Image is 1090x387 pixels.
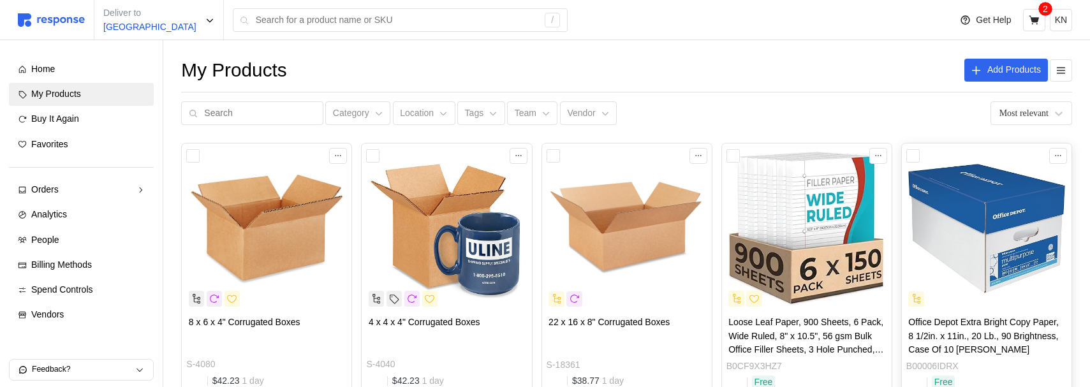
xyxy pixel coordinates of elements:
img: 71IurvPqV9L.__AC_SX300_SY300_QL70_FMwebp_.jpg [728,150,885,307]
p: Tags [465,106,484,120]
button: Vendor [560,101,617,126]
span: Favorites [31,139,68,149]
a: Spend Controls [9,279,154,302]
p: Team [515,106,536,120]
p: S-4040 [366,358,395,372]
input: Search for a product name or SKU [256,9,538,32]
p: Feedback? [32,364,135,376]
div: Most relevant [999,106,1049,120]
div: / [545,13,560,28]
span: Buy It Again [31,113,79,124]
a: My Products [9,83,154,106]
p: KN [1055,13,1067,27]
a: People [9,229,154,252]
span: Vendors [31,309,64,319]
span: Office Depot Extra Bright Copy Paper, 8 1/2in. x 11in., 20 Lb., 90 Brightness, Case Of 10 [PERSON... [908,317,1059,354]
input: Search [204,102,316,125]
span: Spend Controls [31,284,93,295]
span: Billing Methods [31,259,92,270]
a: Favorites [9,133,154,156]
button: Feedback? [10,360,153,380]
p: Deliver to [103,6,196,20]
a: Home [9,58,154,81]
span: 22 x 16 x 8" Corrugated Boxes [549,317,670,327]
span: People [31,235,59,245]
button: Team [507,101,557,126]
img: svg%3e [18,13,85,27]
span: 1 day [240,376,264,386]
span: 1 day [600,376,624,386]
img: S-4080 [189,150,345,307]
div: Orders [31,183,131,197]
button: Add Products [964,59,1048,82]
button: Category [325,101,390,126]
button: KN [1050,9,1072,31]
span: 1 day [420,376,444,386]
a: Billing Methods [9,254,154,277]
img: 61VbZitEVcL._AC_SX466_.jpg [908,150,1064,307]
span: 4 x 4 x 4" Corrugated Boxes [369,317,480,327]
p: B00006IDRX [906,360,959,374]
span: Analytics [31,209,67,219]
img: S-18361 [549,150,705,307]
a: Orders [9,179,154,201]
a: Vendors [9,303,154,326]
button: Get Help [952,8,1019,33]
span: Loose Leaf Paper, 900 Sheets, 6 Pack, Wide Ruled, 8" x 10.5", 56 gsm Bulk Office Filler Sheets, 3... [728,317,883,383]
button: Tags [457,101,505,126]
img: S-4040 [369,150,525,307]
a: Buy It Again [9,108,154,131]
button: Location [393,101,455,126]
p: Location [400,106,434,120]
p: S-4080 [186,358,215,372]
h1: My Products [181,58,286,83]
a: Analytics [9,203,154,226]
p: [GEOGRAPHIC_DATA] [103,20,196,34]
p: S-18361 [547,358,580,372]
span: My Products [31,89,81,99]
span: 8 x 6 x 4" Corrugated Boxes [189,317,300,327]
p: Category [333,106,369,120]
p: B0CF9X3HZ7 [726,360,782,374]
p: Vendor [567,106,595,120]
p: Add Products [987,63,1041,77]
p: Get Help [976,13,1011,27]
span: Home [31,64,55,74]
p: 2 [1043,2,1048,16]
